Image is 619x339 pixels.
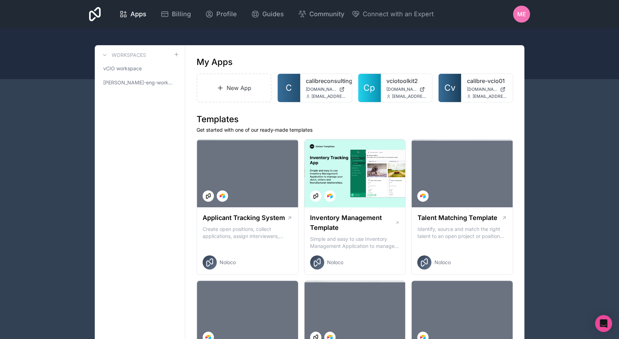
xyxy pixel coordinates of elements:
span: [DOMAIN_NAME] [306,87,336,92]
a: [DOMAIN_NAME] [467,87,507,92]
a: calibre-vcio01 [467,77,507,85]
span: Cv [444,82,455,94]
span: Noloco [220,259,236,266]
span: [EMAIL_ADDRESS][DOMAIN_NAME] [392,94,427,99]
a: vciotoolkit2 [386,77,427,85]
h1: My Apps [197,56,233,68]
button: Connect with an Expert [351,9,434,19]
a: C [278,74,300,102]
span: Cp [363,82,375,94]
span: [EMAIL_ADDRESS][DOMAIN_NAME] [311,94,346,99]
h1: Talent Matching Template [417,213,497,223]
span: Connect with an Expert [363,9,434,19]
span: ME [517,10,526,18]
span: Noloco [434,259,450,266]
a: Apps [113,6,152,22]
div: Open Intercom Messenger [595,315,612,332]
a: [DOMAIN_NAME] [386,87,427,92]
p: Simple and easy to use Inventory Management Application to manage your stock, orders and Manufact... [310,236,400,250]
img: Airtable Logo [420,193,426,199]
span: [PERSON_NAME]-eng-workspace [103,79,174,86]
a: Profile [199,6,243,22]
span: Billing [172,9,191,19]
a: Billing [155,6,197,22]
h1: Templates [197,114,513,125]
p: Get started with one of our ready-made templates [197,126,513,133]
h1: Inventory Management Template [310,213,395,233]
a: New App [197,73,271,102]
p: Create open positions, collect applications, assign interviewers, centralise candidate feedback a... [203,226,292,240]
span: [EMAIL_ADDRESS][DOMAIN_NAME] [472,94,507,99]
span: [DOMAIN_NAME] [467,87,497,92]
a: vCIO workspace [100,62,179,75]
a: Cv [438,74,461,102]
span: Apps [130,9,146,19]
a: Workspaces [100,51,146,59]
span: [DOMAIN_NAME] [386,87,417,92]
span: Community [309,9,344,19]
a: Guides [245,6,290,22]
span: Noloco [327,259,343,266]
h3: Workspaces [112,52,146,59]
span: vCIO workspace [103,65,142,72]
a: [DOMAIN_NAME] [306,87,346,92]
a: [PERSON_NAME]-eng-workspace [100,76,179,89]
span: Profile [216,9,237,19]
p: Identify, source and match the right talent to an open project or position with our Talent Matchi... [417,226,507,240]
a: Community [292,6,350,22]
img: Airtable Logo [327,193,333,199]
span: Guides [262,9,284,19]
a: calibreconsulting [306,77,346,85]
a: Cp [358,74,381,102]
span: C [286,82,292,94]
img: Airtable Logo [220,193,225,199]
h1: Applicant Tracking System [203,213,285,223]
